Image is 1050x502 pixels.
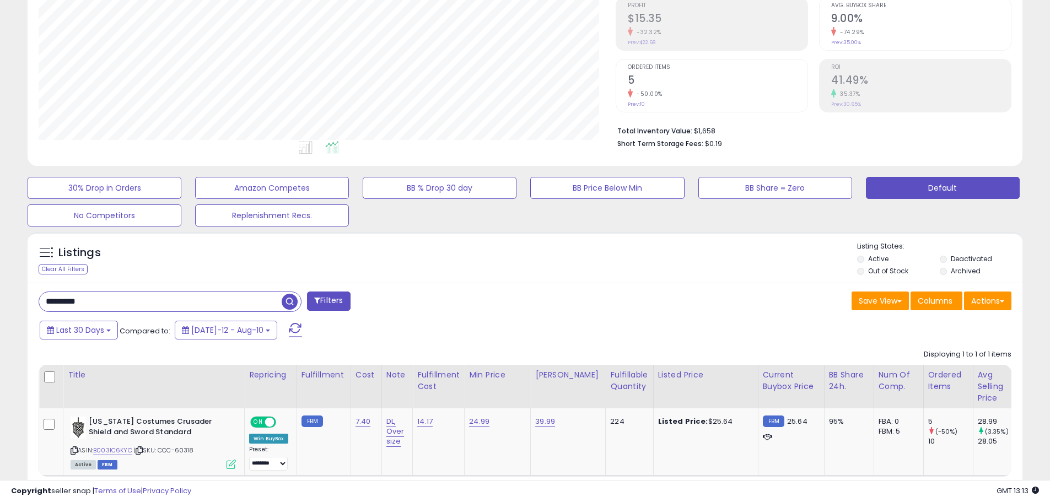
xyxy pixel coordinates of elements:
[39,264,88,274] div: Clear All Filters
[617,123,1003,137] li: $1,658
[28,177,181,199] button: 30% Drop in Orders
[301,415,323,427] small: FBM
[978,369,1018,404] div: Avg Selling Price
[658,416,708,427] b: Listed Price:
[978,417,1022,427] div: 28.99
[120,326,170,336] span: Compared to:
[11,486,191,496] div: seller snap | |
[93,446,132,455] a: B003IC6KYC
[530,177,684,199] button: BB Price Below Min
[951,266,981,276] label: Archived
[857,241,1022,252] p: Listing States:
[633,90,663,98] small: -50.00%
[417,416,433,427] a: 14.17
[911,292,962,310] button: Columns
[787,416,807,427] span: 25.64
[535,416,555,427] a: 39.99
[978,436,1022,446] div: 28.05
[951,254,992,263] label: Deactivated
[356,416,371,427] a: 7.40
[831,74,1011,89] h2: 41.49%
[658,417,750,427] div: $25.64
[535,369,601,381] div: [PERSON_NAME]
[617,139,703,148] b: Short Term Storage Fees:
[617,126,692,136] b: Total Inventory Value:
[628,3,807,9] span: Profit
[143,485,191,496] a: Privacy Policy
[610,417,644,427] div: 224
[698,177,852,199] button: BB Share = Zero
[628,12,807,27] h2: $15.35
[831,64,1011,71] span: ROI
[829,417,865,427] div: 95%
[58,245,101,261] h5: Listings
[301,369,346,381] div: Fulfillment
[94,485,141,496] a: Terms of Use
[879,369,919,392] div: Num of Comp.
[628,39,655,46] small: Prev: $22.68
[386,416,405,447] a: DL, Over size
[868,254,889,263] label: Active
[928,417,973,427] div: 5
[985,427,1009,436] small: (3.35%)
[28,204,181,226] button: No Competitors
[249,369,292,381] div: Repricing
[363,177,516,199] button: BB % Drop 30 day
[249,434,288,444] div: Win BuyBox
[195,204,349,226] button: Replenishment Recs.
[417,369,460,392] div: Fulfillment Cost
[829,369,869,392] div: BB Share 24h.
[386,369,408,381] div: Note
[997,485,1039,496] span: 2025-09-12 13:13 GMT
[836,28,864,36] small: -74.29%
[40,321,118,339] button: Last 30 Days
[831,12,1011,27] h2: 9.00%
[628,74,807,89] h2: 5
[356,369,377,381] div: Cost
[836,90,860,98] small: 35.37%
[935,427,958,436] small: (-50%)
[918,295,952,306] span: Columns
[763,369,820,392] div: Current Buybox Price
[307,292,350,311] button: Filters
[469,416,489,427] a: 24.99
[249,446,288,471] div: Preset:
[879,427,915,436] div: FBM: 5
[195,177,349,199] button: Amazon Competes
[633,28,661,36] small: -32.32%
[879,417,915,427] div: FBA: 0
[610,369,648,392] div: Fulfillable Quantity
[11,485,51,496] strong: Copyright
[191,325,263,336] span: [DATE]-12 - Aug-10
[71,417,86,439] img: 515y54Y2shL._SL40_.jpg
[274,418,292,427] span: OFF
[868,266,908,276] label: Out of Stock
[98,460,117,469] span: FBM
[964,292,1011,310] button: Actions
[175,321,277,339] button: [DATE]-12 - Aug-10
[71,417,236,468] div: ASIN:
[705,138,722,149] span: $0.19
[831,101,861,107] small: Prev: 30.65%
[469,369,526,381] div: Min Price
[763,415,784,427] small: FBM
[68,369,240,381] div: Title
[924,349,1011,360] div: Displaying 1 to 1 of 1 items
[866,177,1020,199] button: Default
[134,446,194,455] span: | SKU: CCC-60318
[928,369,968,392] div: Ordered Items
[831,39,861,46] small: Prev: 35.00%
[658,369,753,381] div: Listed Price
[251,418,265,427] span: ON
[71,460,96,469] span: All listings currently available for purchase on Amazon
[831,3,1011,9] span: Avg. Buybox Share
[56,325,104,336] span: Last 30 Days
[928,436,973,446] div: 10
[852,292,909,310] button: Save View
[628,101,645,107] small: Prev: 10
[628,64,807,71] span: Ordered Items
[89,417,223,440] b: [US_STATE] Costumes Crusader Shield and Sword Standard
